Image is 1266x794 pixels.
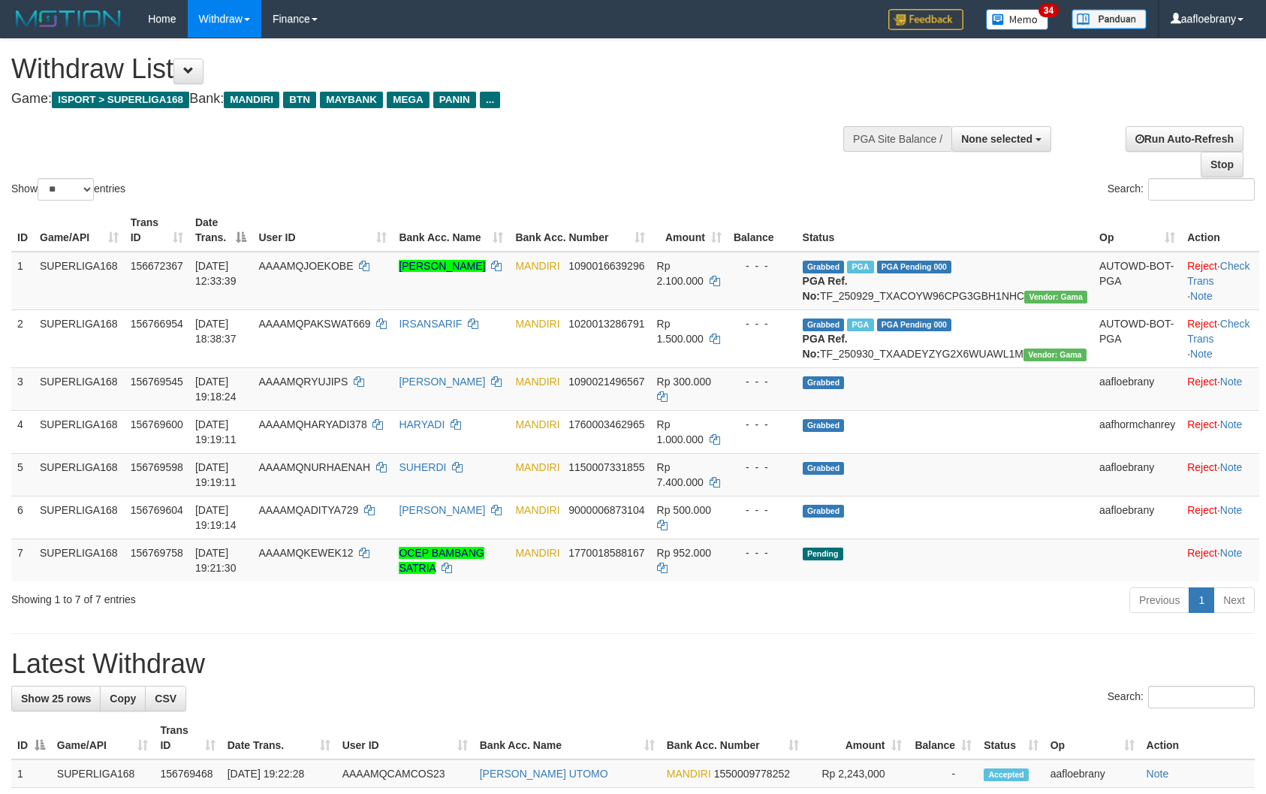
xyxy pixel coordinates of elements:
img: MOTION_logo.png [11,8,125,30]
a: Reject [1187,504,1217,516]
img: Feedback.jpg [888,9,963,30]
td: SUPERLIGA168 [34,539,125,581]
span: AAAAMQRYUJIPS [258,376,348,388]
span: Accepted [984,768,1029,781]
span: CSV [155,693,176,705]
th: Bank Acc. Name: activate to sort column ascending [474,717,661,759]
span: [DATE] 12:33:39 [195,260,237,287]
h4: Game: Bank: [11,92,829,107]
td: SUPERLIGA168 [34,496,125,539]
td: aafhormchanrey [1093,410,1181,453]
th: Action [1181,209,1259,252]
span: [DATE] 19:19:11 [195,418,237,445]
th: User ID: activate to sort column ascending [252,209,393,252]
td: · [1181,453,1259,496]
input: Search: [1148,178,1255,201]
td: · [1181,539,1259,581]
img: Button%20Memo.svg [986,9,1049,30]
th: ID: activate to sort column descending [11,717,51,759]
td: 1 [11,759,51,788]
td: AUTOWD-BOT-PGA [1093,309,1181,367]
span: MAYBANK [320,92,383,108]
span: Rp 300.000 [657,376,711,388]
td: · · [1181,252,1259,310]
a: [PERSON_NAME] [399,260,485,272]
a: Note [1220,376,1243,388]
span: MANDIRI [667,768,711,780]
a: IRSANSARIF [399,318,462,330]
input: Search: [1148,686,1255,708]
div: PGA Site Balance / [843,126,951,152]
span: AAAAMQKEWEK12 [258,547,353,559]
span: ... [480,92,500,108]
th: Op: activate to sort column ascending [1093,209,1181,252]
span: PGA Pending [877,261,952,273]
td: aafloebrany [1044,759,1141,788]
td: 6 [11,496,34,539]
span: ISPORT > SUPERLIGA168 [52,92,189,108]
th: Date Trans.: activate to sort column descending [189,209,253,252]
td: SUPERLIGA168 [34,309,125,367]
span: Vendor URL: https://trx31.1velocity.biz [1024,291,1087,303]
span: Copy 1090021496567 to clipboard [568,376,644,388]
td: TF_250930_TXAADEYZYG2X6WUAWL1M [797,309,1093,367]
span: AAAAMQJOEKOBE [258,260,353,272]
div: Showing 1 to 7 of 7 entries [11,586,517,607]
a: 1 [1189,587,1214,613]
th: Game/API: activate to sort column ascending [51,717,155,759]
select: Showentries [38,178,94,201]
span: AAAAMQHARYADI378 [258,418,366,430]
a: Reject [1187,418,1217,430]
td: SUPERLIGA168 [51,759,155,788]
span: Copy 1550009778252 to clipboard [714,768,790,780]
td: aafloebrany [1093,496,1181,539]
span: Rp 1.500.000 [657,318,704,345]
a: Reject [1187,461,1217,473]
div: - - - [734,460,791,475]
td: · [1181,367,1259,410]
span: Copy 1090016639296 to clipboard [568,260,644,272]
th: Op: activate to sort column ascending [1044,717,1141,759]
span: PGA Pending [877,319,952,331]
span: Grabbed [803,376,845,389]
span: Rp 952.000 [657,547,711,559]
span: MANDIRI [224,92,279,108]
button: None selected [951,126,1051,152]
td: SUPERLIGA168 [34,453,125,496]
span: Copy 1020013286791 to clipboard [568,318,644,330]
a: Reject [1187,376,1217,388]
span: Rp 7.400.000 [657,461,704,488]
a: CSV [145,686,186,711]
span: Grabbed [803,505,845,518]
span: [DATE] 19:19:14 [195,504,237,531]
a: Stop [1201,152,1243,177]
span: Grabbed [803,419,845,432]
a: Note [1147,768,1169,780]
td: SUPERLIGA168 [34,410,125,453]
span: Rp 500.000 [657,504,711,516]
td: 1 [11,252,34,310]
a: Note [1190,290,1213,302]
span: PANIN [433,92,476,108]
a: Show 25 rows [11,686,101,711]
th: Status: activate to sort column ascending [978,717,1044,759]
a: Note [1220,504,1243,516]
span: 34 [1038,4,1059,17]
span: [DATE] 19:21:30 [195,547,237,574]
span: Pending [803,548,843,560]
td: aafloebrany [1093,367,1181,410]
div: - - - [734,316,791,331]
img: panduan.png [1072,9,1147,29]
span: Show 25 rows [21,693,91,705]
td: TF_250929_TXACOYW96CPG3GBH1NHC [797,252,1093,310]
span: AAAAMQNURHAENAH [258,461,370,473]
div: - - - [734,503,791,518]
a: Copy [100,686,146,711]
td: aafloebrany [1093,453,1181,496]
a: Next [1213,587,1255,613]
span: MANDIRI [515,461,559,473]
a: Note [1190,348,1213,360]
a: [PERSON_NAME] UTOMO [480,768,608,780]
th: Trans ID: activate to sort column ascending [154,717,221,759]
span: 156769604 [131,504,183,516]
